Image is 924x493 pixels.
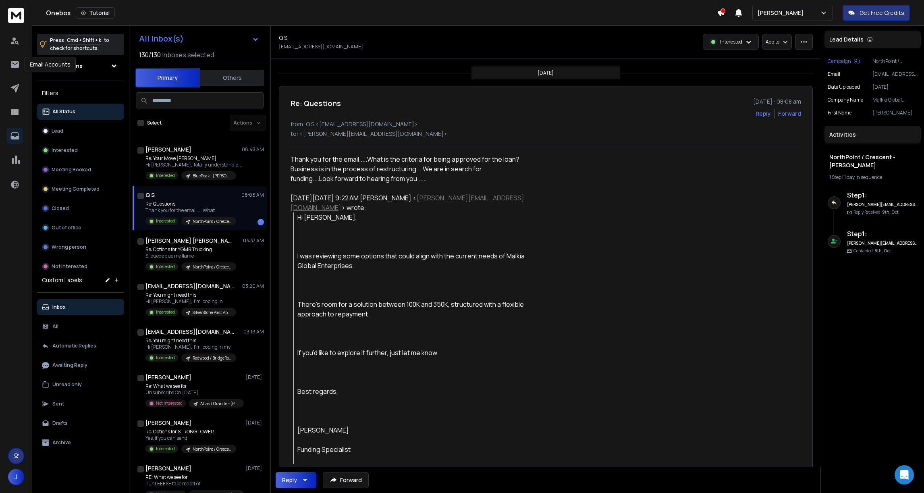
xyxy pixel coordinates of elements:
button: All Inbox(s) [133,31,266,47]
p: Meeting Completed [52,186,100,192]
button: Forward [323,472,369,488]
p: Not Interested [52,263,87,270]
p: Interested [156,173,175,179]
h6: [PERSON_NAME][EMAIL_ADDRESS][DOMAIN_NAME] [847,240,918,246]
div: Email Accounts [25,57,76,72]
button: Closed [37,200,124,216]
p: [DATE] : 08:08 am [753,98,801,106]
p: Out of office [52,225,81,231]
button: Not Interested [37,258,124,275]
p: [DATE] [246,420,264,426]
p: Unread only [52,381,82,388]
p: Yes, if you can send [145,435,236,441]
p: Re: Options for STRONG TOWER [145,429,236,435]
p: Meeting Booked [52,166,91,173]
div: | [829,174,916,181]
p: Date Uploaded [828,84,860,90]
p: Interested [156,446,175,452]
p: 08:43 AM [242,146,264,153]
p: Awaiting Reply [52,362,87,368]
p: Sent [52,401,64,407]
span: 1 Step [829,174,841,181]
p: Get Free Credits [860,9,904,17]
h6: [PERSON_NAME][EMAIL_ADDRESS][DOMAIN_NAME] [847,202,918,208]
p: NorthPoint / Crescent - [PERSON_NAME] [193,264,231,270]
p: Re: You might need this [145,292,236,298]
p: Interested [156,264,175,270]
h6: Step 1 : [847,190,918,200]
h1: Q S [145,191,155,199]
p: Re: What we see for [145,383,242,389]
h3: Inboxes selected [162,50,214,60]
h3: Filters [37,87,124,99]
p: All [52,323,58,330]
h1: [PERSON_NAME] [145,373,191,381]
div: Open Intercom Messenger [895,465,914,485]
p: 03:20 AM [242,283,264,289]
p: 03:18 AM [243,329,264,335]
p: Wrong person [52,244,86,250]
p: from: Q S <[EMAIL_ADDRESS][DOMAIN_NAME]> [291,120,801,128]
p: [EMAIL_ADDRESS][DOMAIN_NAME] [279,44,363,50]
p: All Status [52,108,75,115]
p: Drafts [52,420,68,426]
p: Add to [766,39,779,45]
button: Archive [37,435,124,451]
h1: [PERSON_NAME] [145,146,191,154]
button: Wrong person [37,239,124,255]
p: [PERSON_NAME] [872,110,918,116]
button: J [8,469,24,485]
p: Re: Your Move [PERSON_NAME] [145,155,242,162]
p: Thank you for the email.....What [145,207,236,214]
div: 1 [257,219,264,225]
p: Unsubscribe On [DATE], [145,389,242,396]
p: Malkia Global Enterprises [872,97,918,103]
div: Activities [824,126,921,144]
button: Meeting Booked [37,162,124,178]
p: Archive [52,439,71,446]
p: to: <[PERSON_NAME][EMAIL_ADDRESS][DOMAIN_NAME]> [291,130,801,138]
p: Si puede que me llame [145,253,236,259]
p: RE: What we see for [145,474,242,481]
button: Meeting Completed [37,181,124,197]
p: Lead Details [829,35,864,44]
div: Reply [282,476,297,484]
p: Company Name [828,97,863,103]
label: Select [147,120,162,126]
h1: [EMAIL_ADDRESS][DOMAIN_NAME] [145,328,234,336]
p: 03:37 AM [243,237,264,244]
button: Automatic Replies [37,338,124,354]
button: Reply [276,472,316,488]
h1: [PERSON_NAME] [PERSON_NAME] [145,237,234,245]
p: Interested [720,39,742,45]
p: [EMAIL_ADDRESS][DOMAIN_NAME] [872,71,918,77]
p: BluePeak - [PERSON_NAME] [193,173,231,179]
p: Interested [156,355,175,361]
p: Campaign [828,58,851,64]
p: First Name [828,110,851,116]
h1: [PERSON_NAME] [145,464,191,472]
p: [DATE] [246,374,264,381]
p: Email [828,71,840,77]
p: [PERSON_NAME] [758,9,807,17]
button: Campaign [828,58,860,64]
p: Press to check for shortcuts. [50,36,109,52]
p: Lead [52,128,63,134]
button: Drafts [37,415,124,431]
p: Interested [52,147,78,154]
button: Tutorial [76,7,115,19]
span: 1 day in sequence [844,174,882,181]
span: Cmd + Shift + k [66,35,102,45]
button: Unread only [37,377,124,393]
h1: NorthPoint / Crescent - [PERSON_NAME] [829,153,916,169]
h1: Q S [279,34,287,42]
p: [DATE] [246,465,264,472]
button: All Status [37,104,124,120]
p: NorthPoint / Crescent - [PERSON_NAME] [193,218,231,225]
h1: [EMAIL_ADDRESS][DOMAIN_NAME] [145,282,234,290]
p: 08:08 AM [241,192,264,198]
p: Inbox [52,304,66,310]
p: Interested [156,218,175,224]
p: Automatic Replies [52,343,96,349]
